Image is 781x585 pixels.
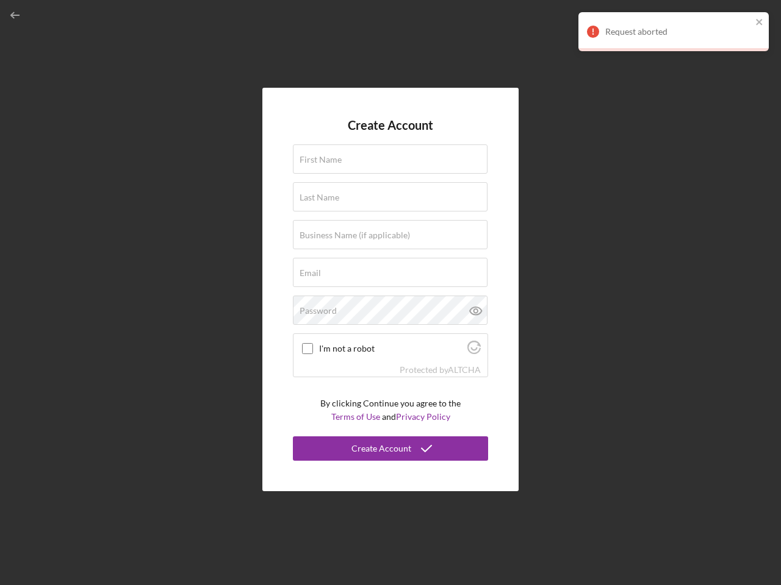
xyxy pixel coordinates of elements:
div: Protected by [400,365,481,375]
a: Visit Altcha.org [467,346,481,356]
label: Last Name [300,193,339,202]
label: I'm not a robot [319,344,464,353]
a: Privacy Policy [396,411,450,422]
button: close [755,17,764,29]
h4: Create Account [348,118,433,132]
label: Email [300,268,321,278]
div: Request aborted [605,27,752,37]
a: Terms of Use [331,411,380,422]
label: First Name [300,155,342,165]
div: Create Account [351,436,411,461]
label: Business Name (if applicable) [300,230,410,240]
a: Visit Altcha.org [448,364,481,375]
button: Create Account [293,436,488,461]
label: Password [300,306,337,316]
p: By clicking Continue you agree to the and [320,397,461,424]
